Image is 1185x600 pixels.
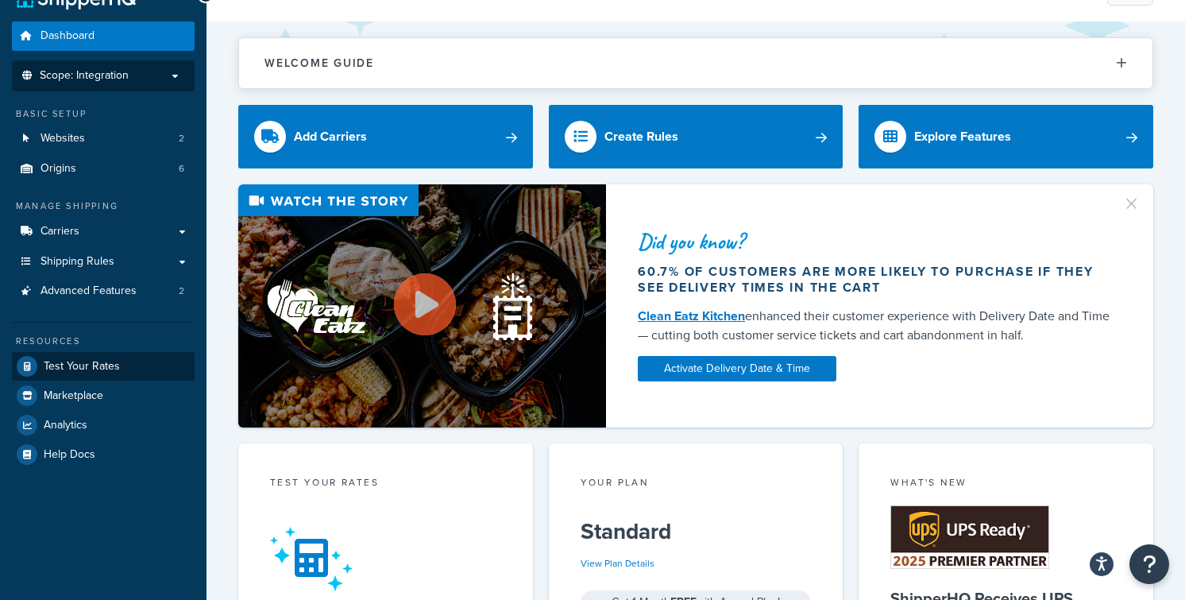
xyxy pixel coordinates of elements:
[44,360,120,374] span: Test Your Rates
[12,124,195,153] a: Websites2
[859,105,1153,168] a: Explore Features
[41,255,114,269] span: Shipping Rules
[44,448,95,462] span: Help Docs
[638,230,1115,253] div: Did you know?
[12,277,195,306] a: Advanced Features2
[40,69,129,83] span: Scope: Integration
[41,162,76,176] span: Origins
[12,381,195,410] a: Marketplace
[12,247,195,277] a: Shipping Rules
[239,38,1152,88] button: Welcome Guide
[41,132,85,145] span: Websites
[238,105,533,168] a: Add Carriers
[581,519,812,544] h5: Standard
[638,307,745,325] a: Clean Eatz Kitchen
[12,440,195,469] a: Help Docs
[44,419,87,432] span: Analytics
[12,335,195,348] div: Resources
[914,126,1011,148] div: Explore Features
[12,21,195,51] a: Dashboard
[12,154,195,184] a: Origins6
[890,475,1121,494] div: What's New
[294,126,367,148] div: Add Carriers
[12,107,195,121] div: Basic Setup
[12,411,195,439] a: Analytics
[41,225,79,238] span: Carriers
[1129,544,1169,584] button: Open Resource Center
[44,389,103,403] span: Marketplace
[41,29,95,43] span: Dashboard
[179,132,184,145] span: 2
[179,285,184,298] span: 2
[638,307,1115,345] div: enhanced their customer experience with Delivery Date and Time — cutting both customer service ti...
[238,184,606,427] img: Video thumbnail
[12,199,195,213] div: Manage Shipping
[270,475,501,494] div: Test your rates
[638,356,836,381] a: Activate Delivery Date & Time
[581,556,654,571] a: View Plan Details
[12,154,195,184] li: Origins
[12,217,195,246] a: Carriers
[179,162,184,176] span: 6
[604,126,678,148] div: Create Rules
[12,352,195,381] a: Test Your Rates
[264,57,374,69] h2: Welcome Guide
[549,105,843,168] a: Create Rules
[41,285,137,298] span: Advanced Features
[12,124,195,153] li: Websites
[581,475,812,494] div: Your Plan
[12,277,195,306] li: Advanced Features
[638,264,1115,296] div: 60.7% of customers are more likely to purchase if they see delivery times in the cart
